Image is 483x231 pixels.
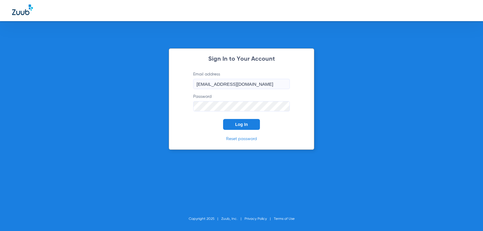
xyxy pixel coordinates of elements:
li: Copyright 2025 [189,216,221,222]
label: Password [193,94,290,111]
input: Password [193,101,290,111]
label: Email address [193,71,290,89]
a: Privacy Policy [245,217,267,221]
button: Log In [223,119,260,130]
iframe: Chat Widget [453,202,483,231]
input: Email address [193,79,290,89]
a: Terms of Use [274,217,295,221]
h2: Sign In to Your Account [184,56,299,62]
img: Zuub Logo [12,5,33,15]
li: Zuub, Inc. [221,216,245,222]
span: Log In [235,122,248,127]
a: Reset password [226,137,257,141]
